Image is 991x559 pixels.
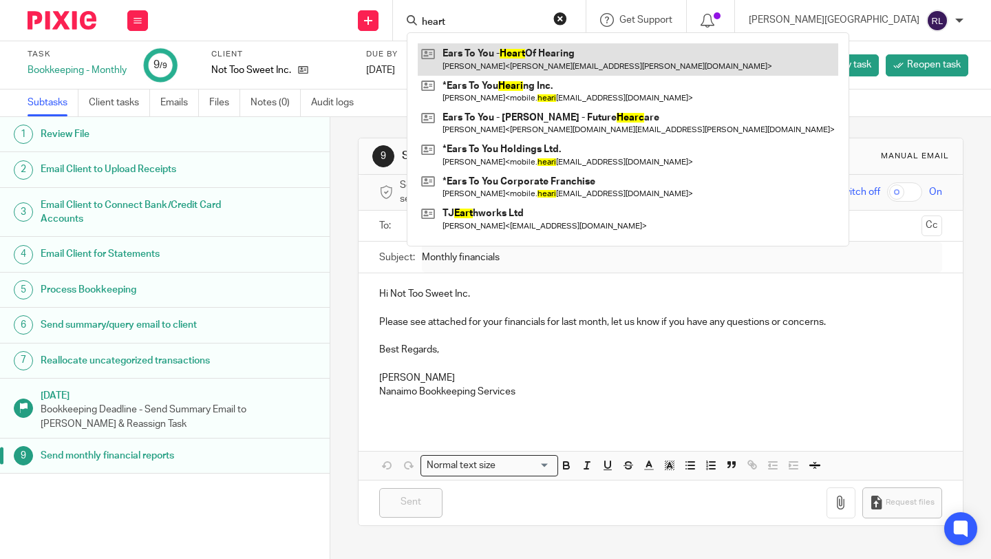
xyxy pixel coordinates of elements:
button: Clear [553,12,567,25]
h1: Email Client to Upload Receipts [41,159,224,180]
span: Request files [886,497,935,508]
h1: Reallocate uncategorized transactions [41,350,224,371]
p: Not Too Sweet Inc. [211,63,291,77]
span: On [929,185,942,199]
div: 7 [14,351,33,370]
a: Subtasks [28,89,78,116]
span: Reopen task [907,58,961,72]
h1: Send summary/query email to client [41,315,224,335]
p: Bookkeeping Deadline - Send Summary Email to [PERSON_NAME] & Reassign Task [41,403,316,431]
div: 9 [372,145,394,167]
span: Switch off [837,185,880,199]
input: Search [420,17,544,29]
p: [PERSON_NAME] [379,371,942,385]
h1: Email Client for Statements [41,244,224,264]
label: Due by [366,49,421,60]
div: 5 [14,280,33,299]
h1: [DATE] [41,386,316,403]
button: Cc [921,215,942,236]
a: Files [209,89,240,116]
p: Nanaimo Bookkeeping Services [379,385,942,399]
div: Search for option [420,455,558,476]
div: Manual email [881,151,949,162]
span: Secure the attachments in this message. Files exceeding the size limit (10MB) will be secured aut... [400,178,785,207]
a: Reopen task [886,54,968,76]
span: Normal text size [424,458,499,473]
label: To: [379,219,394,233]
input: Search for option [500,458,550,473]
a: Audit logs [311,89,364,116]
p: Hi Not Too Sweet Inc. [379,287,942,301]
div: 4 [14,245,33,264]
div: 6 [14,315,33,335]
h1: Review File [41,124,224,145]
p: [PERSON_NAME][GEOGRAPHIC_DATA] [749,13,919,27]
div: 3 [14,202,33,222]
div: Bookkeeping - Monthly [28,63,127,77]
label: Task [28,49,127,60]
img: svg%3E [926,10,948,32]
span: Get Support [619,15,672,25]
a: Emails [160,89,199,116]
div: 9 [153,57,167,73]
label: Subject: [379,251,415,264]
button: Request files [862,487,942,518]
div: 1 [14,125,33,144]
span: Copy task [829,58,871,72]
a: Notes (0) [251,89,301,116]
h1: Process Bookkeeping [41,279,224,300]
h1: Send monthly financial reports [402,149,690,163]
p: Please see attached for your financials for last month, let us know if you have any questions or ... [379,315,942,329]
div: 9 [14,446,33,465]
p: Best Regards, [379,343,942,357]
h1: Email Client to Connect Bank/Credit Card Accounts [41,195,224,230]
label: Client [211,49,349,60]
input: Sent [379,488,443,518]
div: 2 [14,160,33,180]
small: /9 [160,62,167,70]
a: Client tasks [89,89,150,116]
h1: Send monthly financial reports [41,445,224,466]
img: Pixie [28,11,96,30]
div: [DATE] [366,63,421,77]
